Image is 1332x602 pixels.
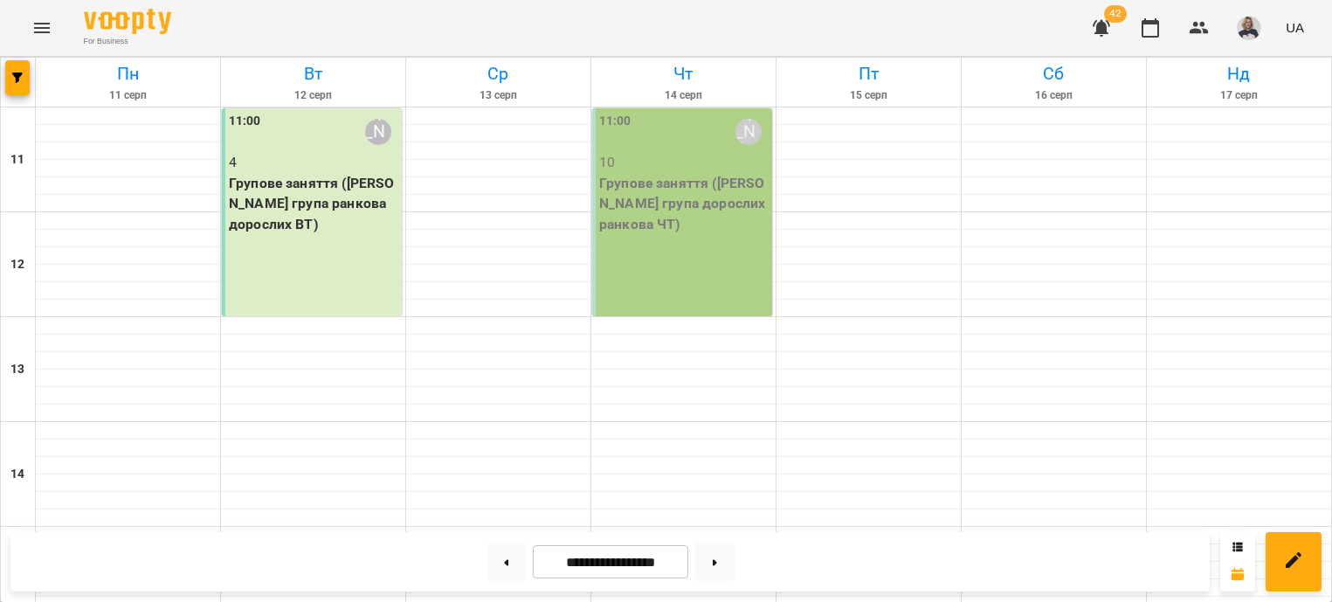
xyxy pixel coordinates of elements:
[84,36,171,47] span: For Business
[599,152,769,173] p: 10
[10,360,24,379] h6: 13
[779,60,958,87] h6: Пт
[594,87,773,104] h6: 14 серп
[594,60,773,87] h6: Чт
[10,465,24,484] h6: 14
[964,87,1143,104] h6: 16 серп
[10,150,24,170] h6: 11
[229,173,398,235] p: Групове заняття ([PERSON_NAME] група ранкова дорослих ВТ)
[224,87,403,104] h6: 12 серп
[409,60,588,87] h6: Ср
[229,112,261,131] label: 11:00
[409,87,588,104] h6: 13 серп
[1279,11,1311,44] button: UA
[735,119,762,145] div: Віолетта
[84,9,171,34] img: Voopty Logo
[779,87,958,104] h6: 15 серп
[1286,18,1304,37] span: UA
[10,255,24,274] h6: 12
[1104,5,1127,23] span: 42
[365,119,391,145] div: Віолетта
[599,112,631,131] label: 11:00
[1149,87,1329,104] h6: 17 серп
[38,87,217,104] h6: 11 серп
[599,173,769,235] p: Групове заняття ([PERSON_NAME] група дорослих ранкова ЧТ)
[1237,16,1261,40] img: 60ff81f660890b5dd62a0e88b2ac9d82.jpg
[1149,60,1329,87] h6: Нд
[229,152,398,173] p: 4
[38,60,217,87] h6: Пн
[224,60,403,87] h6: Вт
[21,7,63,49] button: Menu
[964,60,1143,87] h6: Сб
